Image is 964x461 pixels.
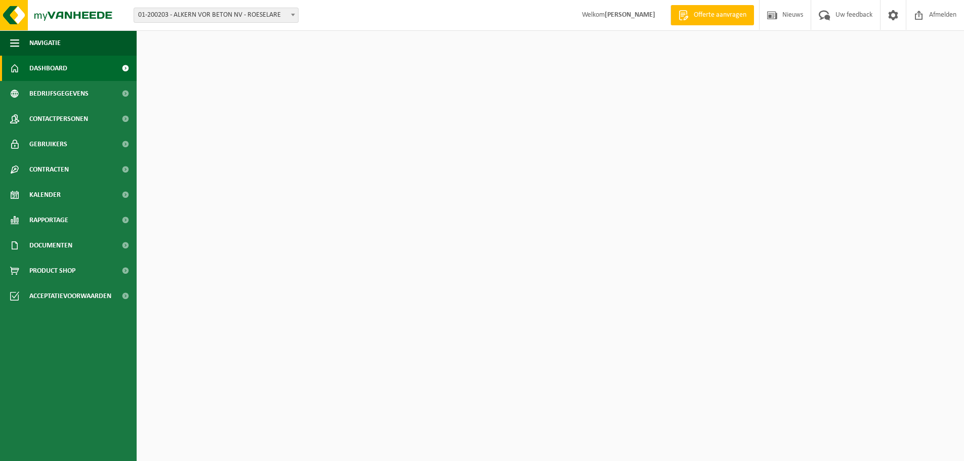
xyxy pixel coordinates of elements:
span: Acceptatievoorwaarden [29,283,111,309]
span: Offerte aanvragen [691,10,749,20]
span: Rapportage [29,207,68,233]
span: Gebruikers [29,132,67,157]
span: 01-200203 - ALKERN VOR BETON NV - ROESELARE [134,8,298,22]
span: Dashboard [29,56,67,81]
span: Product Shop [29,258,75,283]
span: Contactpersonen [29,106,88,132]
span: 01-200203 - ALKERN VOR BETON NV - ROESELARE [134,8,299,23]
span: Contracten [29,157,69,182]
span: Navigatie [29,30,61,56]
span: Kalender [29,182,61,207]
span: Bedrijfsgegevens [29,81,89,106]
a: Offerte aanvragen [670,5,754,25]
strong: [PERSON_NAME] [605,11,655,19]
span: Documenten [29,233,72,258]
